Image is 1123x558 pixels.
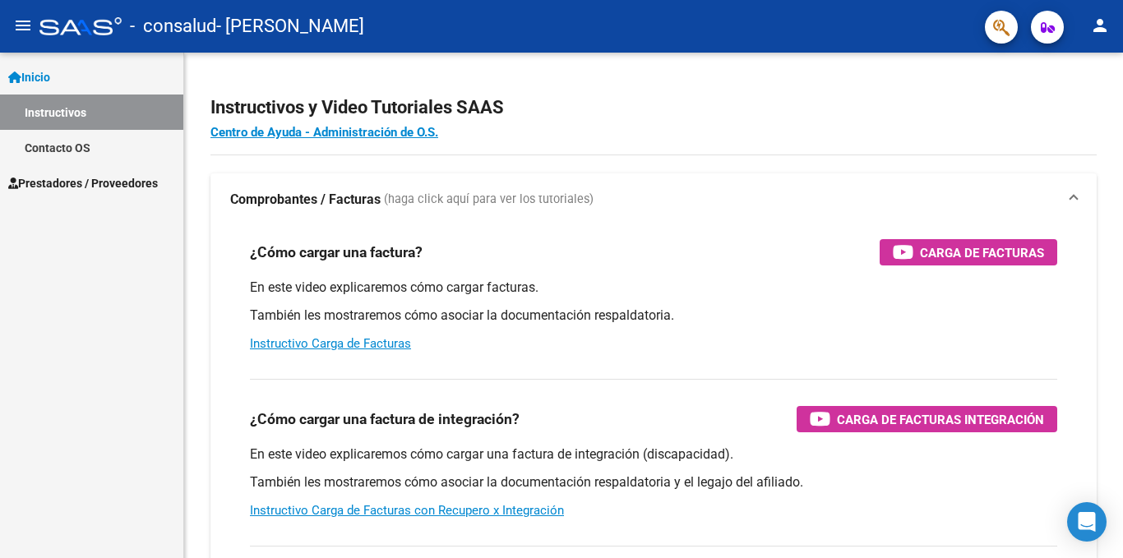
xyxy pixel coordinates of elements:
[250,408,520,431] h3: ¿Cómo cargar una factura de integración?
[797,406,1057,432] button: Carga de Facturas Integración
[250,307,1057,325] p: También les mostraremos cómo asociar la documentación respaldatoria.
[1067,502,1107,542] div: Open Intercom Messenger
[250,241,423,264] h3: ¿Cómo cargar una factura?
[837,409,1044,430] span: Carga de Facturas Integración
[210,173,1097,226] mat-expansion-panel-header: Comprobantes / Facturas (haga click aquí para ver los tutoriales)
[210,125,438,140] a: Centro de Ayuda - Administración de O.S.
[250,473,1057,491] p: También les mostraremos cómo asociar la documentación respaldatoria y el legajo del afiliado.
[250,503,564,518] a: Instructivo Carga de Facturas con Recupero x Integración
[920,242,1044,263] span: Carga de Facturas
[250,279,1057,297] p: En este video explicaremos cómo cargar facturas.
[230,191,381,209] strong: Comprobantes / Facturas
[880,239,1057,265] button: Carga de Facturas
[8,68,50,86] span: Inicio
[384,191,594,209] span: (haga click aquí para ver los tutoriales)
[130,8,216,44] span: - consalud
[1090,16,1110,35] mat-icon: person
[250,445,1057,463] p: En este video explicaremos cómo cargar una factura de integración (discapacidad).
[250,336,411,351] a: Instructivo Carga de Facturas
[13,16,33,35] mat-icon: menu
[8,174,158,192] span: Prestadores / Proveedores
[216,8,364,44] span: - [PERSON_NAME]
[210,92,1097,123] h2: Instructivos y Video Tutoriales SAAS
